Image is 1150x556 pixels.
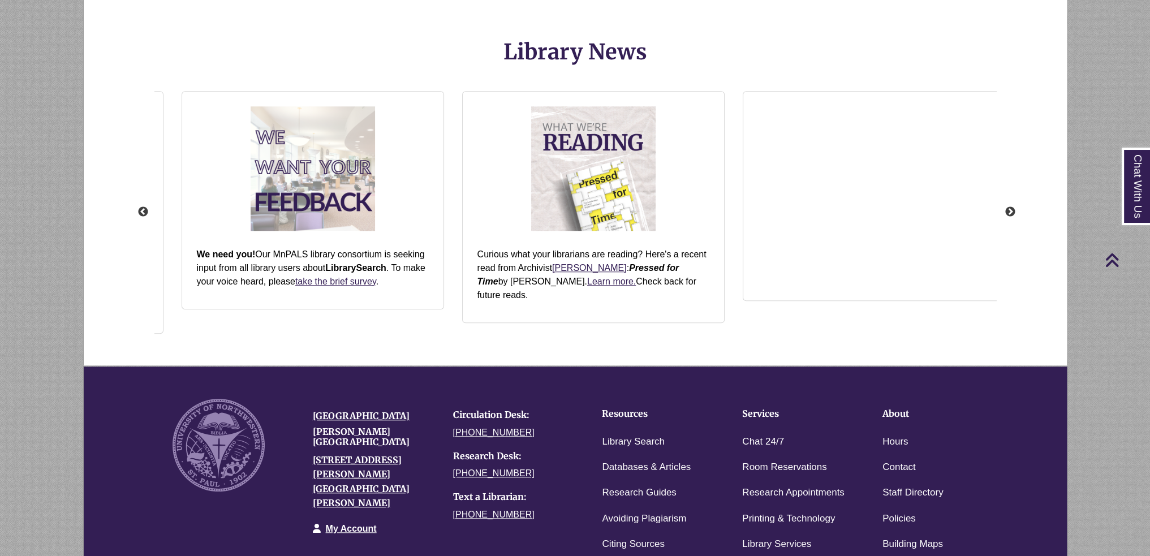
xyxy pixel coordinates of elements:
[882,434,908,450] a: Hours
[313,454,410,509] a: [STREET_ADDRESS][PERSON_NAME][GEOGRAPHIC_DATA][PERSON_NAME]
[742,485,845,501] a: Research Appointments
[602,536,665,553] a: Citing Sources
[742,434,784,450] a: Chat 24/7
[552,263,627,273] a: [PERSON_NAME]
[882,459,916,476] a: Contact
[602,409,707,419] h4: Resources
[742,409,847,419] h4: Services
[313,410,410,421] a: [GEOGRAPHIC_DATA]
[325,263,386,273] strong: LibrarySearch
[882,409,988,419] h4: About
[882,511,916,527] a: Policies
[477,248,709,302] p: Curious what your librarians are reading? Here's a recent read from Archivist : by [PERSON_NAME]....
[602,511,686,527] a: Avoiding Plagiarism
[477,263,679,286] strong: Pressed for Time
[453,492,576,502] h4: Text a Librarian:
[882,485,943,501] a: Staff Directory
[453,451,576,462] h4: Research Desk:
[245,101,381,236] img: Survey Link
[526,101,661,236] img: Catalog entry
[453,468,535,478] a: [PHONE_NUMBER]
[742,511,835,527] a: Printing & Technology
[587,277,636,286] a: Learn more.
[602,485,676,501] a: Research Guides
[742,536,811,553] a: Library Services
[197,249,256,259] strong: We need you!
[1105,252,1147,268] a: Back to Top
[453,428,535,437] a: [PHONE_NUMBER]
[602,434,665,450] a: Library Search
[197,248,429,288] p: Our MnPALS library consortium is seeking input from all library users about . To make your voice ...
[173,399,265,491] img: UNW seal
[137,206,149,218] button: Previous
[313,427,436,447] h4: [PERSON_NAME][GEOGRAPHIC_DATA]
[326,524,377,533] a: My Account
[453,510,535,519] a: [PHONE_NUMBER]
[882,536,943,553] a: Building Maps
[503,38,647,65] span: Library News
[295,277,376,286] a: take the brief survey
[742,459,826,476] a: Room Reservations
[453,410,576,420] h4: Circulation Desk:
[1005,206,1016,218] button: Next
[602,459,691,476] a: Databases & Articles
